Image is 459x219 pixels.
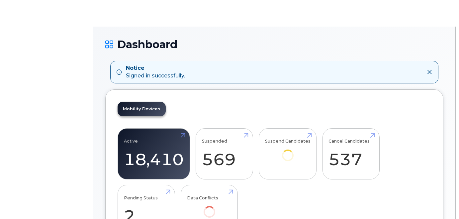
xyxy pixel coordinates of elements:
[202,132,247,176] a: Suspended 569
[328,132,373,176] a: Cancel Candidates 537
[118,102,166,116] a: Mobility Devices
[126,64,185,80] div: Signed in successfully.
[124,132,184,176] a: Active 18,410
[126,64,185,72] strong: Notice
[265,132,311,170] a: Suspend Candidates
[105,39,443,50] h1: Dashboard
